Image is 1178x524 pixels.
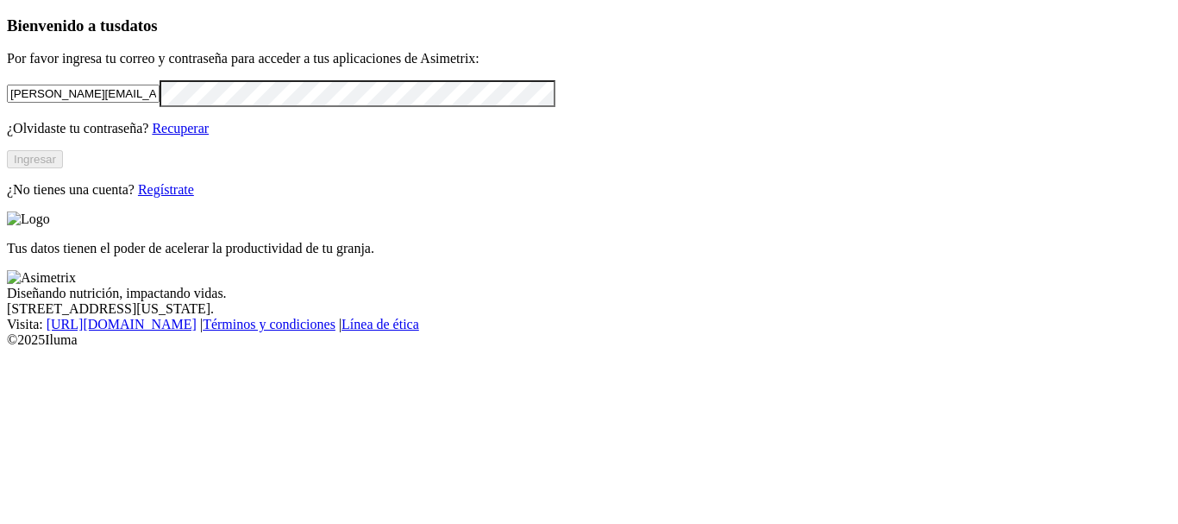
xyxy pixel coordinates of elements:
[121,16,158,35] span: datos
[7,317,1171,332] div: Visita : | |
[7,121,1171,136] p: ¿Olvidaste tu contraseña?
[341,317,419,331] a: Línea de ética
[7,150,63,168] button: Ingresar
[7,270,76,286] img: Asimetrix
[7,16,1171,35] h3: Bienvenido a tus
[203,317,335,331] a: Términos y condiciones
[7,211,50,227] img: Logo
[152,121,209,136] a: Recuperar
[7,286,1171,301] div: Diseñando nutrición, impactando vidas.
[7,241,1171,256] p: Tus datos tienen el poder de acelerar la productividad de tu granja.
[7,182,1171,198] p: ¿No tienes una cuenta?
[7,332,1171,348] div: © 2025 Iluma
[7,85,160,103] input: Tu correo
[47,317,197,331] a: [URL][DOMAIN_NAME]
[7,51,1171,66] p: Por favor ingresa tu correo y contraseña para acceder a tus aplicaciones de Asimetrix:
[7,301,1171,317] div: [STREET_ADDRESS][US_STATE].
[138,182,194,197] a: Regístrate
